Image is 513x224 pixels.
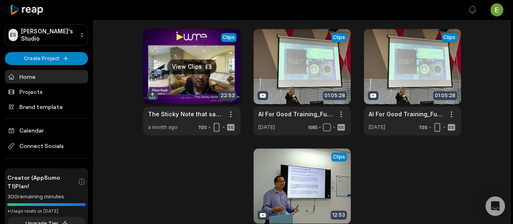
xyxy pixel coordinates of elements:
[5,70,88,83] a: Home
[5,139,88,153] span: Connect Socials
[7,173,78,190] span: Creator (AppSumo T1) Plan!
[148,110,223,118] a: The Sticky Note that said, “I’m Stupid” - [PERSON_NAME] _ #tenacityfoundation #motivation #talkshow
[5,85,88,98] a: Projects
[5,124,88,137] a: Calendar
[369,110,443,118] a: AI For Good Training_Full Class
[7,193,86,201] div: 300 remaining minutes
[258,110,333,118] a: AI For Good Training_Full Class
[9,29,18,41] div: ES
[21,28,76,42] p: [PERSON_NAME]'s Studio
[5,100,88,113] a: Brand template
[485,196,505,216] div: Open Intercom Messenger
[5,52,88,65] button: Create Project
[7,208,86,214] div: *Usage resets on [DATE]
